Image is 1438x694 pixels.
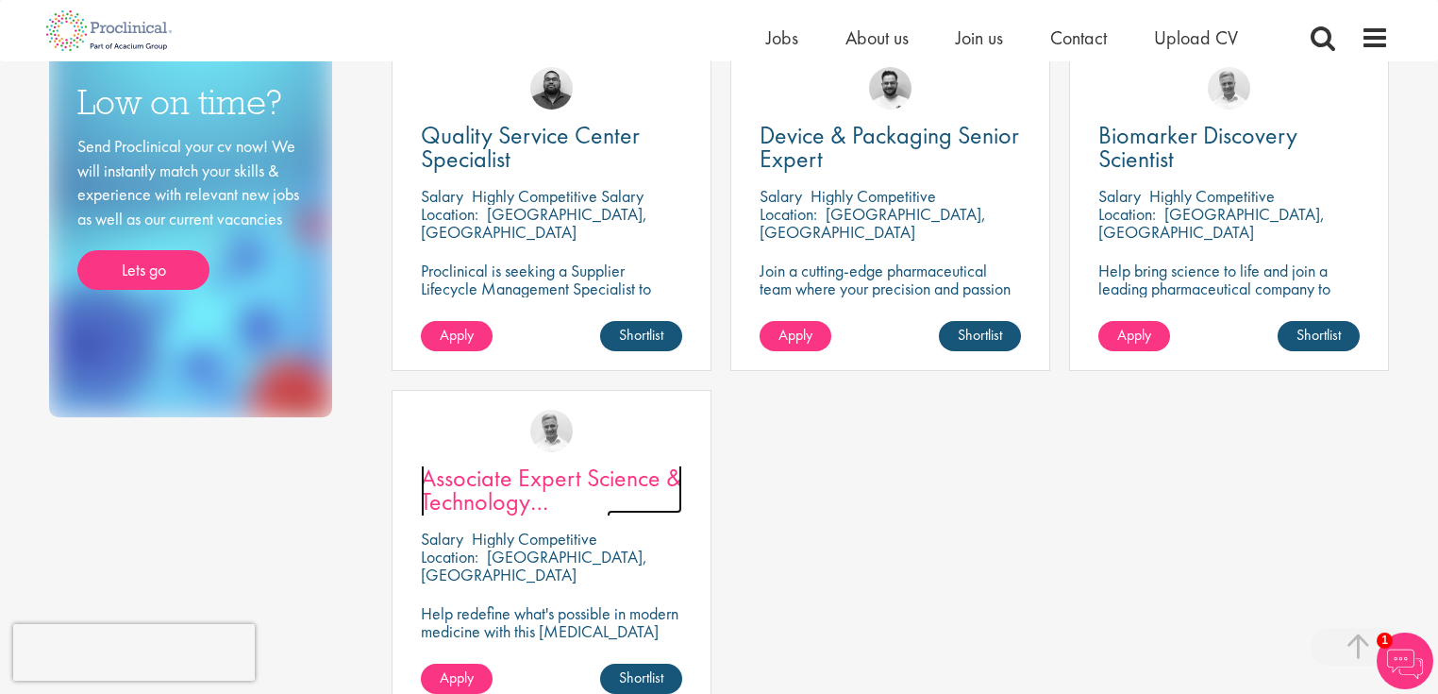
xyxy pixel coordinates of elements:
[530,67,573,110] img: Ashley Bennett
[869,67,911,110] img: Emile De Beer
[1098,185,1141,207] span: Salary
[760,185,802,207] span: Salary
[77,134,304,290] div: Send Proclinical your cv now! We will instantly match your skills & experience with relevant new ...
[440,325,474,345] span: Apply
[530,410,573,452] img: Joshua Bye
[1098,124,1360,171] a: Biomarker Discovery Scientist
[956,25,1003,50] a: Join us
[766,25,798,50] a: Jobs
[600,664,682,694] a: Shortlist
[421,119,640,175] span: Quality Service Center Specialist
[1208,67,1250,110] img: Joshua Bye
[440,668,474,687] span: Apply
[421,664,493,694] a: Apply
[421,546,647,585] p: [GEOGRAPHIC_DATA], [GEOGRAPHIC_DATA]
[778,325,812,345] span: Apply
[1117,325,1151,345] span: Apply
[1098,321,1170,351] a: Apply
[77,250,209,290] a: Lets go
[1098,119,1297,175] span: Biomarker Discovery Scientist
[421,124,682,171] a: Quality Service Center Specialist
[1149,185,1275,207] p: Highly Competitive
[472,528,597,550] p: Highly Competitive
[1377,633,1433,689] img: Chatbot
[421,462,682,541] span: Associate Expert Science & Technology ([MEDICAL_DATA])
[421,604,682,658] p: Help redefine what's possible in modern medicine with this [MEDICAL_DATA] Associate Expert Scienc...
[1098,262,1360,351] p: Help bring science to life and join a leading pharmaceutical company to play a key role in delive...
[421,528,463,550] span: Salary
[421,262,682,351] p: Proclinical is seeking a Supplier Lifecycle Management Specialist to support global vendor change...
[600,321,682,351] a: Shortlist
[760,124,1021,171] a: Device & Packaging Senior Expert
[421,466,682,514] a: Associate Expert Science & Technology ([MEDICAL_DATA])
[1098,203,1325,243] p: [GEOGRAPHIC_DATA], [GEOGRAPHIC_DATA]
[760,321,831,351] a: Apply
[1377,633,1393,649] span: 1
[472,185,644,207] p: Highly Competitive Salary
[421,203,478,225] span: Location:
[760,203,817,225] span: Location:
[421,203,647,243] p: [GEOGRAPHIC_DATA], [GEOGRAPHIC_DATA]
[760,203,986,243] p: [GEOGRAPHIC_DATA], [GEOGRAPHIC_DATA]
[421,185,463,207] span: Salary
[760,262,1021,333] p: Join a cutting-edge pharmaceutical team where your precision and passion for quality will help sh...
[77,84,304,121] h3: Low on time?
[760,119,1019,175] span: Device & Packaging Senior Expert
[421,321,493,351] a: Apply
[1050,25,1107,50] a: Contact
[939,321,1021,351] a: Shortlist
[1098,203,1156,225] span: Location:
[845,25,909,50] a: About us
[421,546,478,567] span: Location:
[13,624,255,681] iframe: reCAPTCHA
[1154,25,1238,50] a: Upload CV
[1278,321,1360,351] a: Shortlist
[811,185,936,207] p: Highly Competitive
